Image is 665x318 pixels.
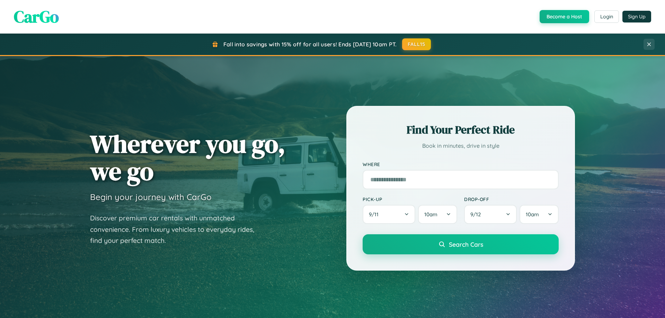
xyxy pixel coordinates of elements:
[363,234,559,254] button: Search Cars
[90,130,285,185] h1: Wherever you go, we go
[622,11,651,22] button: Sign Up
[449,240,483,248] span: Search Cars
[363,161,559,167] label: Where
[520,205,559,224] button: 10am
[418,205,457,224] button: 10am
[540,10,589,23] button: Become a Host
[223,41,397,48] span: Fall into savings with 15% off for all users! Ends [DATE] 10am PT.
[402,38,431,50] button: FALL15
[363,205,415,224] button: 9/11
[470,211,484,218] span: 9 / 12
[594,10,619,23] button: Login
[90,212,263,246] p: Discover premium car rentals with unmatched convenience. From luxury vehicles to everyday rides, ...
[369,211,382,218] span: 9 / 11
[464,205,517,224] button: 9/12
[14,5,59,28] span: CarGo
[90,192,212,202] h3: Begin your journey with CarGo
[363,196,457,202] label: Pick-up
[424,211,437,218] span: 10am
[363,141,559,151] p: Book in minutes, drive in style
[526,211,539,218] span: 10am
[363,122,559,137] h2: Find Your Perfect Ride
[464,196,559,202] label: Drop-off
